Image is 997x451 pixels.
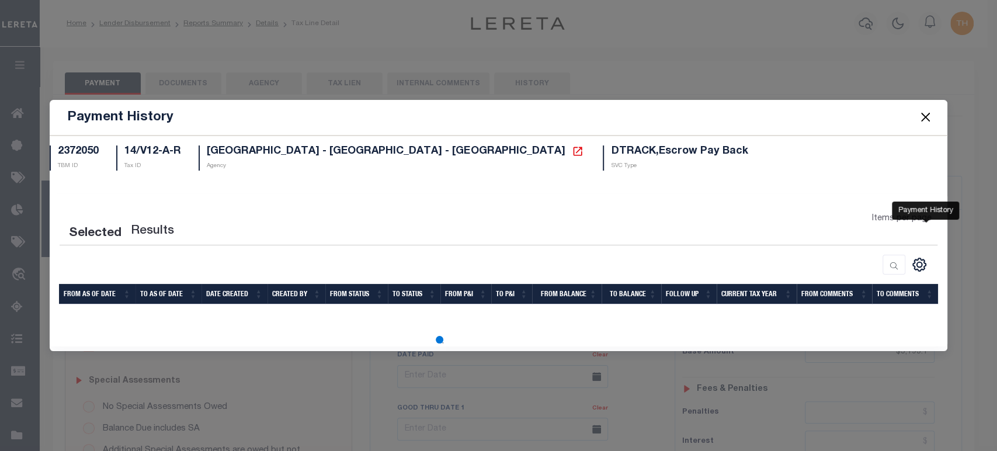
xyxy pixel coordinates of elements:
th: Current Tax Year [717,284,797,304]
th: From Comments [797,284,872,304]
th: To Comments [872,284,937,304]
label: Results [131,222,174,241]
h5: 2372050 [58,145,99,158]
span: Items per page [872,213,932,225]
th: To P&I [491,284,532,304]
div: Payment History [892,202,959,220]
th: From P&I [440,284,491,304]
th: To Balance [602,284,661,304]
p: Agency [207,162,585,171]
div: Selected [69,224,121,243]
th: Follow Up [661,284,717,304]
th: From Status [325,284,388,304]
button: Close [918,110,933,125]
th: To Status [388,284,440,304]
th: Created By [268,284,326,304]
span: [GEOGRAPHIC_DATA] - [GEOGRAPHIC_DATA] - [GEOGRAPHIC_DATA] [207,146,565,157]
h5: Payment History [67,109,173,126]
p: Tax ID [124,162,181,171]
th: From As of Date [59,284,135,304]
th: Date Created [202,284,267,304]
p: SVC Type [611,162,748,171]
p: TBM ID [58,162,99,171]
h5: 14/V12-A-R [124,145,181,158]
th: From Balance [532,284,602,304]
th: To As of Date [136,284,202,304]
h5: DTRACK,Escrow Pay Back [611,145,748,158]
